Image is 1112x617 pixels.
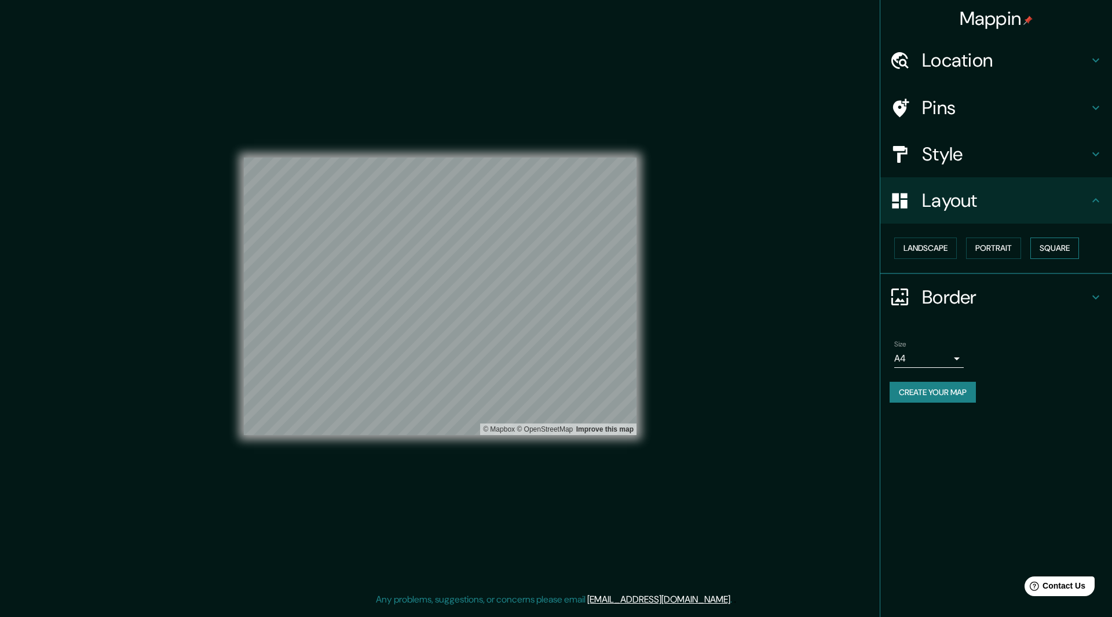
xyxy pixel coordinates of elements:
a: Map feedback [576,425,634,433]
h4: Mappin [960,7,1033,30]
h4: Layout [922,189,1089,212]
div: Layout [880,177,1112,224]
h4: Border [922,286,1089,309]
a: Mapbox [483,425,515,433]
h4: Style [922,143,1089,166]
canvas: Map [244,158,637,435]
label: Size [894,339,906,349]
div: . [732,593,734,607]
a: OpenStreetMap [517,425,573,433]
div: Pins [880,85,1112,131]
div: Location [880,37,1112,83]
div: Border [880,274,1112,320]
h4: Location [922,49,1089,72]
div: . [734,593,736,607]
div: A4 [894,349,964,368]
button: Create your map [890,382,976,403]
a: [EMAIL_ADDRESS][DOMAIN_NAME] [587,593,730,605]
p: Any problems, suggestions, or concerns please email . [376,593,732,607]
img: pin-icon.png [1023,16,1033,25]
iframe: Help widget launcher [1009,572,1099,604]
h4: Pins [922,96,1089,119]
div: Style [880,131,1112,177]
button: Square [1030,238,1079,259]
button: Landscape [894,238,957,259]
button: Portrait [966,238,1021,259]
